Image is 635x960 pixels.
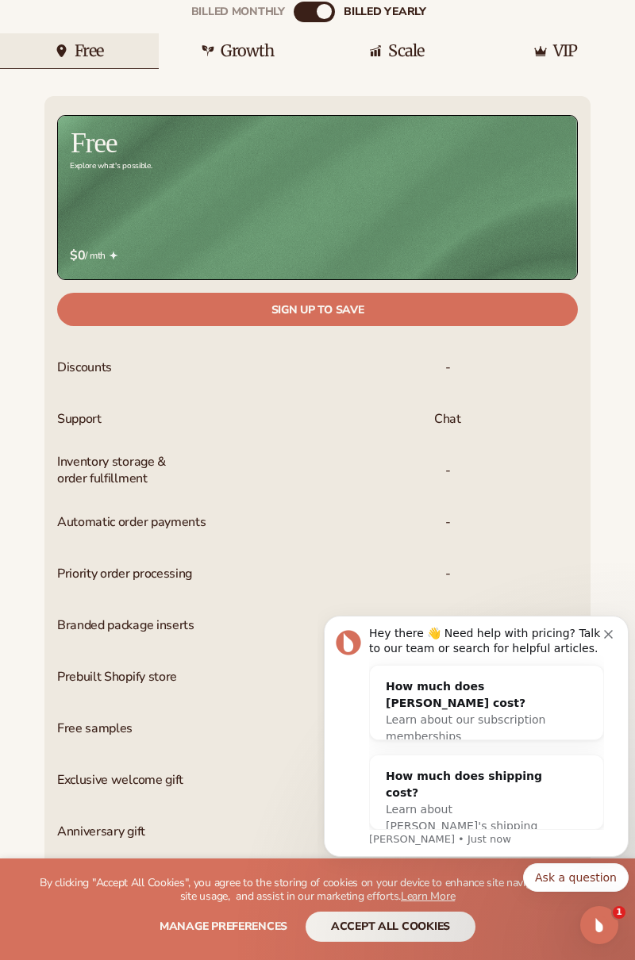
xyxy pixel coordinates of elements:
[57,353,112,382] span: Discounts
[57,405,102,434] span: Support
[221,43,274,59] div: Growth
[434,405,461,434] p: Chat
[57,817,145,847] span: Anniversary gift
[110,252,117,259] img: Free_Icon_bb6e7c7e-73f8-44bd-8ed0-223ea0fc522e.png
[57,559,192,589] span: Priority order processing
[57,714,133,743] span: Free samples
[306,912,475,942] button: accept all cookies
[317,597,635,952] iframe: Intercom notifications message
[388,43,424,59] div: Scale
[32,877,603,904] p: By clicking "Accept All Cookies", you agree to the storing of cookies on your device to enhance s...
[58,116,577,279] img: free_bg.png
[445,559,451,589] span: -
[534,44,547,57] img: Crown icon.
[445,508,451,537] span: -
[202,44,214,57] img: Plant leaf icon.
[70,248,85,263] strong: $0
[445,353,451,382] span: -
[344,6,425,17] div: billed Yearly
[160,919,287,934] span: Manage preferences
[369,44,382,57] img: Graphic icon.
[57,293,578,326] a: Sign up to save
[57,508,206,537] span: Automatic order payments
[70,248,565,263] span: / mth
[75,43,104,59] div: Free
[57,611,194,640] span: Branded package inserts
[57,662,177,692] span: Prebuilt Shopify store
[580,906,618,944] iframe: Intercom live chat
[70,162,152,171] div: Explore what's possible.
[160,912,287,942] button: Manage preferences
[191,6,285,17] div: Billed Monthly
[553,43,578,59] div: VIP
[445,456,451,486] p: -
[613,906,625,919] span: 1
[57,447,166,493] span: Inventory storage & order fulfillment
[71,129,117,157] h2: Free
[57,766,183,795] span: Exclusive welcome gift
